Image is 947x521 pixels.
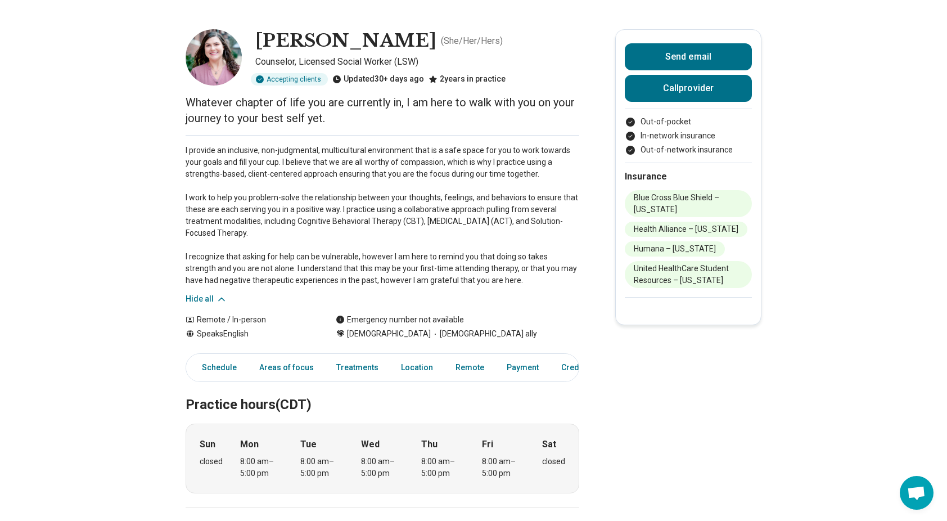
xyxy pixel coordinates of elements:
p: ( She/Her/Hers ) [441,34,503,48]
h1: [PERSON_NAME] [255,29,436,53]
li: Health Alliance – [US_STATE] [625,222,747,237]
div: closed [542,456,565,468]
div: When does the program meet? [186,424,579,493]
div: 8:00 am – 5:00 pm [240,456,283,479]
li: Out-of-pocket [625,116,752,128]
li: Out-of-network insurance [625,144,752,156]
li: Blue Cross Blue Shield – [US_STATE] [625,190,752,217]
button: Callprovider [625,75,752,102]
strong: Mon [240,438,259,451]
div: Updated 30+ days ago [332,73,424,86]
strong: Fri [482,438,493,451]
li: In-network insurance [625,130,752,142]
button: Hide all [186,293,227,305]
strong: Sun [200,438,215,451]
div: Accepting clients [251,73,328,86]
a: Open chat [900,476,934,510]
p: Whatever chapter of life you are currently in, I am here to walk with you on your journey to your... [186,95,579,126]
h2: Practice hours (CDT) [186,369,579,415]
a: Payment [500,356,545,379]
strong: Tue [300,438,317,451]
div: 8:00 am – 5:00 pm [300,456,344,479]
p: I provide an inclusive, non-judgmental, multicultural environment that is a safe space for you to... [186,145,579,286]
strong: Wed [361,438,380,451]
div: Emergency number not available [336,314,464,326]
div: closed [200,456,223,468]
div: Remote / In-person [186,314,313,326]
a: Location [394,356,440,379]
a: Remote [449,356,491,379]
span: [DEMOGRAPHIC_DATA] [347,328,431,340]
h2: Insurance [625,170,752,183]
ul: Payment options [625,116,752,156]
a: Treatments [330,356,385,379]
div: 2 years in practice [429,73,506,86]
span: [DEMOGRAPHIC_DATA] ally [431,328,537,340]
strong: Sat [542,438,556,451]
div: Speaks English [186,328,313,340]
div: 8:00 am – 5:00 pm [421,456,465,479]
img: Rileigh Kilgore, Counselor [186,29,242,86]
a: Credentials [554,356,611,379]
strong: Thu [421,438,438,451]
li: Humana – [US_STATE] [625,241,725,257]
a: Areas of focus [252,356,321,379]
div: 8:00 am – 5:00 pm [361,456,404,479]
div: 8:00 am – 5:00 pm [482,456,525,479]
button: Send email [625,43,752,70]
li: United HealthCare Student Resources – [US_STATE] [625,261,752,288]
a: Schedule [188,356,243,379]
p: Counselor, Licensed Social Worker (LSW) [255,55,579,69]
